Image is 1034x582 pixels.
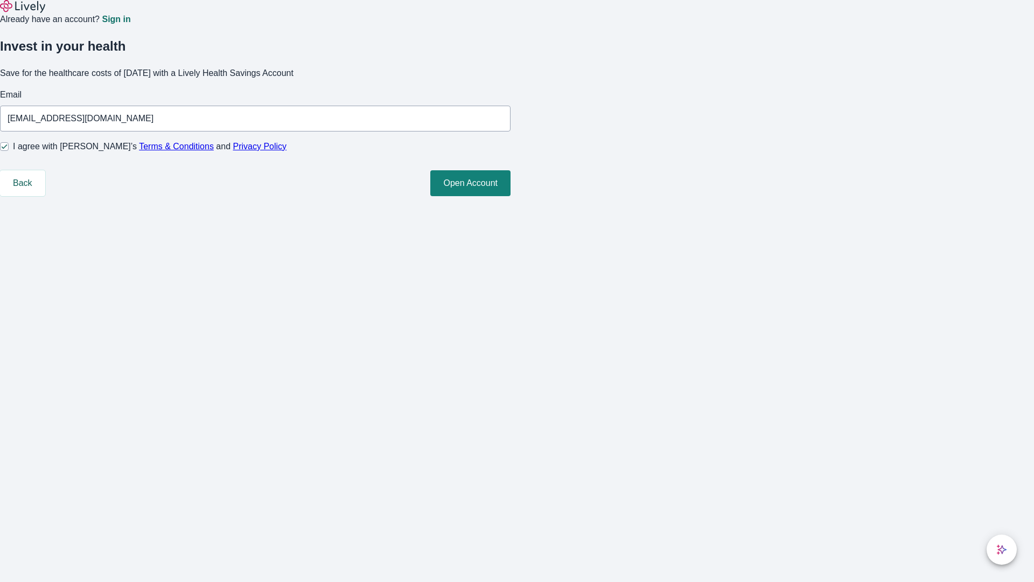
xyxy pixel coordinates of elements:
span: I agree with [PERSON_NAME]’s and [13,140,287,153]
button: Open Account [430,170,511,196]
a: Terms & Conditions [139,142,214,151]
svg: Lively AI Assistant [996,544,1007,555]
button: chat [987,535,1017,565]
a: Sign in [102,15,130,24]
a: Privacy Policy [233,142,287,151]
